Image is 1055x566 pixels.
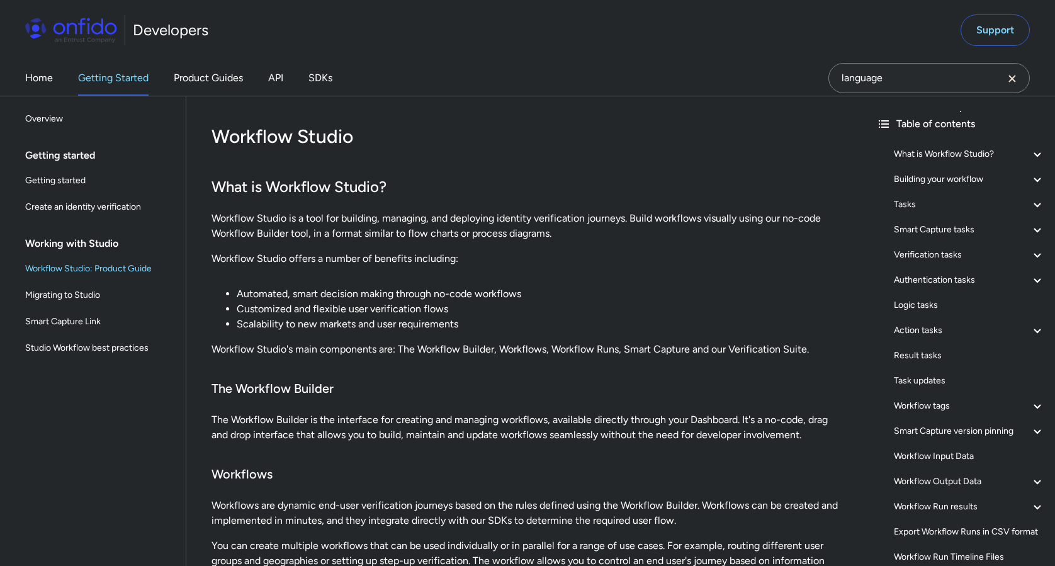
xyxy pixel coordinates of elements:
a: Getting Started [78,60,149,96]
a: SDKs [308,60,332,96]
a: Action tasks [894,323,1045,338]
li: Customized and flexible user verification flows [237,302,841,317]
a: Workflow tags [894,399,1045,414]
p: Workflow Studio's main components are: The Workflow Builder, Workflows, Workflow Runs, Smart Capt... [212,342,841,357]
img: Onfido Logo [25,18,117,43]
a: Getting started [20,168,176,193]
div: Getting started [25,143,181,168]
a: What is Workflow Studio? [894,147,1045,162]
a: Workflow Run results [894,499,1045,514]
h2: What is Workflow Studio? [212,177,841,198]
a: Building your workflow [894,172,1045,187]
span: Workflow Studio: Product Guide [25,261,171,276]
a: Studio Workflow best practices [20,336,176,361]
span: Create an identity verification [25,200,171,215]
a: Smart Capture Link [20,309,176,334]
li: Automated, smart decision making through no-code workflows [237,286,841,302]
span: Overview [25,111,171,127]
span: Migrating to Studio [25,288,171,303]
p: Workflows are dynamic end-user verification journeys based on the rules defined using the Workflo... [212,498,841,528]
a: Product Guides [174,60,243,96]
a: Result tasks [894,348,1045,363]
a: API [268,60,283,96]
h3: The Workflow Builder [212,380,841,400]
div: Table of contents [876,116,1045,132]
a: Support [961,14,1030,46]
a: Export Workflow Runs in CSV format [894,524,1045,540]
p: Workflow Studio offers a number of benefits including: [212,251,841,266]
a: Create an identity verification [20,195,176,220]
svg: Clear search field button [1005,71,1020,86]
a: Smart Capture version pinning [894,424,1045,439]
a: Task updates [894,373,1045,388]
h3: Workflows [212,465,841,485]
span: Studio Workflow best practices [25,341,171,356]
a: Authentication tasks [894,273,1045,288]
a: Migrating to Studio [20,283,176,308]
a: Workflow Run Timeline Files [894,550,1045,565]
a: Tasks [894,197,1045,212]
p: Workflow Studio is a tool for building, managing, and deploying identity verification journeys. B... [212,211,841,241]
a: Verification tasks [894,247,1045,263]
a: Smart Capture tasks [894,222,1045,237]
span: Smart Capture Link [25,314,171,329]
h1: Workflow Studio [212,124,841,149]
div: Working with Studio [25,231,181,256]
a: Overview [20,106,176,132]
input: Onfido search input field [828,63,1030,93]
a: Home [25,60,53,96]
span: Getting started [25,173,171,188]
li: Scalability to new markets and user requirements [237,317,841,332]
h1: Developers [133,20,208,40]
a: Workflow Output Data [894,474,1045,489]
a: Logic tasks [894,298,1045,313]
a: Workflow Input Data [894,449,1045,464]
a: Workflow Studio: Product Guide [20,256,176,281]
p: The Workflow Builder is the interface for creating and managing workflows, available directly thr... [212,412,841,443]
